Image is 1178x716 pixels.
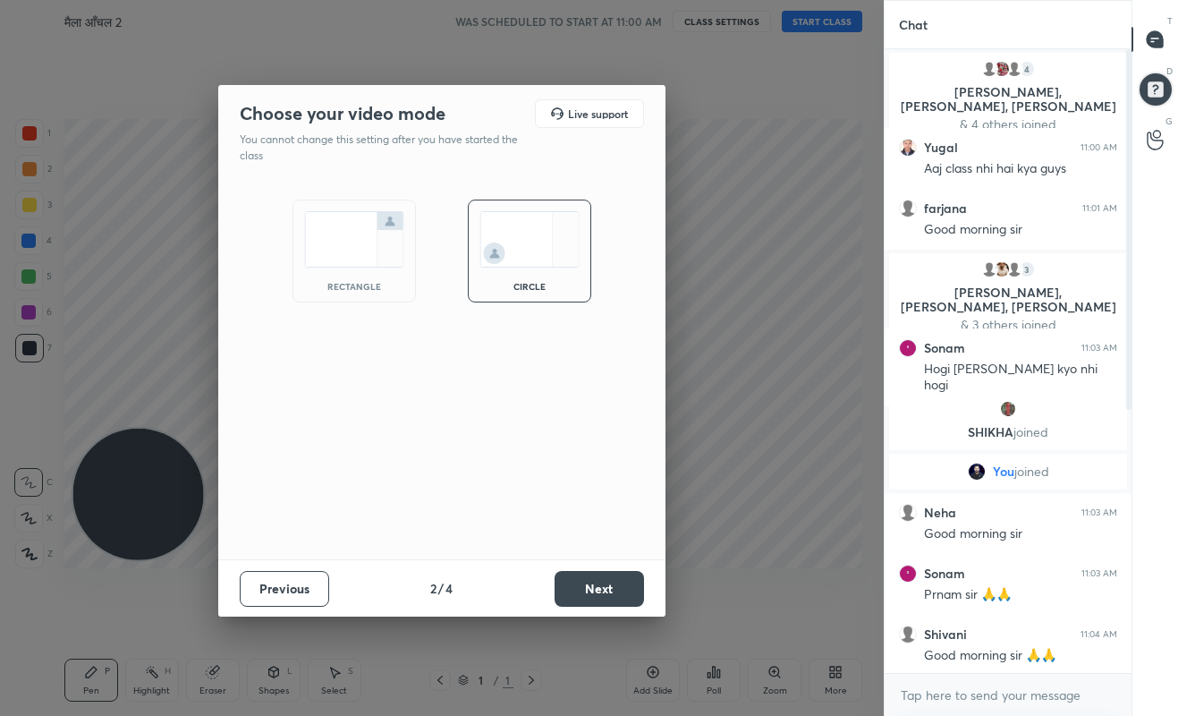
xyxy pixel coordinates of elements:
img: circleScreenIcon.acc0effb.svg [479,211,580,268]
span: joined [1013,423,1048,440]
img: 779a62fd4aa945aab4beae0fc6ace454.jpg [993,60,1011,78]
button: Next [555,571,644,607]
span: joined [1013,465,1048,479]
div: Good morning sir [924,221,1117,239]
div: 11:04 AM [1081,629,1117,640]
div: rectangle [318,282,390,291]
img: default.png [899,504,917,522]
h6: Sonam [924,566,965,582]
img: bd8436437ce94dcb90f762c699cd2601.jpg [999,400,1017,418]
h6: Neha [924,505,956,521]
img: 9cda9b4c3b0a480d8ae49d14424b7c19.jpg [993,260,1011,278]
img: 66092927019a43b69c89fcb94fc9928b.jpg [899,565,917,583]
p: You cannot change this setting after you have started the class [240,132,530,164]
p: [PERSON_NAME], [PERSON_NAME], [PERSON_NAME] [900,286,1116,314]
div: 11:03 AM [1081,507,1117,518]
h4: 4 [445,579,453,598]
img: 66092927019a43b69c89fcb94fc9928b.jpg [899,339,917,357]
p: Chat [885,1,942,48]
div: circle [494,282,565,291]
h5: Live support [568,108,628,119]
p: & 3 others joined [900,318,1116,332]
h6: Yugal [924,140,958,156]
img: default.png [980,260,998,278]
div: 11:00 AM [1081,142,1117,153]
img: f9ccca8c0f2a4140a925b53a1f6875b4.jpg [967,463,985,481]
h6: Shivani [924,626,967,643]
h2: Choose your video mode [240,102,445,125]
p: D [1166,64,1173,78]
p: [PERSON_NAME], [PERSON_NAME], [PERSON_NAME] [900,85,1116,114]
img: default.png [980,60,998,78]
div: 11:03 AM [1081,568,1117,579]
img: ea06ef12032b4562822b6bb44ca11cb1.jpg [899,139,917,157]
h4: / [438,579,444,598]
div: Prnam sir 🙏🙏 [924,586,1117,604]
div: Hogi [PERSON_NAME] kyo nhi hogi [924,361,1117,395]
div: grid [885,49,1131,674]
button: Previous [240,571,329,607]
div: Good morning sir [924,525,1117,543]
p: T [1167,14,1173,28]
h6: Sonam [924,340,965,356]
div: Good morning sir 🙏🙏 [924,647,1117,665]
img: default.png [1005,260,1023,278]
p: G [1165,115,1173,128]
div: 11:01 AM [1082,203,1117,214]
img: default.png [899,626,917,644]
img: normalScreenIcon.ae25ed63.svg [304,211,404,268]
h4: 2 [430,579,436,598]
img: default.png [899,200,917,217]
div: 11:03 AM [1081,343,1117,354]
div: 4 [1018,60,1036,78]
span: You [992,465,1013,479]
img: default.png [1005,60,1023,78]
h6: farjana [924,200,967,217]
p: & 4 others joined [900,117,1116,132]
p: SHIKHA [900,425,1116,439]
div: Aaj class nhi hai kya guys [924,160,1117,178]
div: 3 [1018,260,1036,278]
